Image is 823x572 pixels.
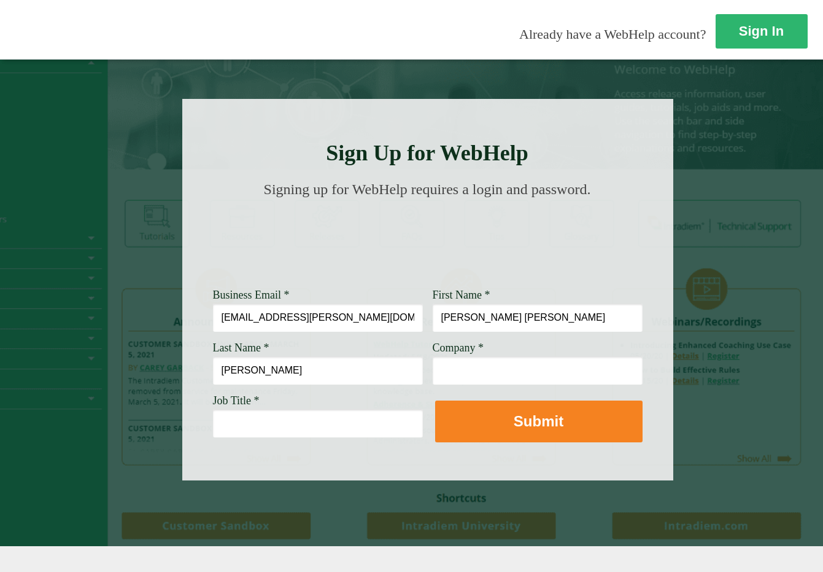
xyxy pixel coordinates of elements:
[519,26,706,42] span: Already have a WebHelp account?
[220,210,635,272] img: Need Credentials? Sign up below. Have Credentials? Use the sign-in button.
[433,342,484,354] span: Company *
[435,401,643,442] button: Submit
[739,23,784,39] strong: Sign In
[716,14,808,49] a: Sign In
[433,289,490,301] span: First Name *
[213,289,290,301] span: Business Email *
[514,413,563,429] strong: Submit
[264,181,591,197] span: Signing up for WebHelp requires a login and password.
[326,141,528,165] strong: Sign Up for WebHelp
[213,394,260,407] span: Job Title *
[213,342,269,354] span: Last Name *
